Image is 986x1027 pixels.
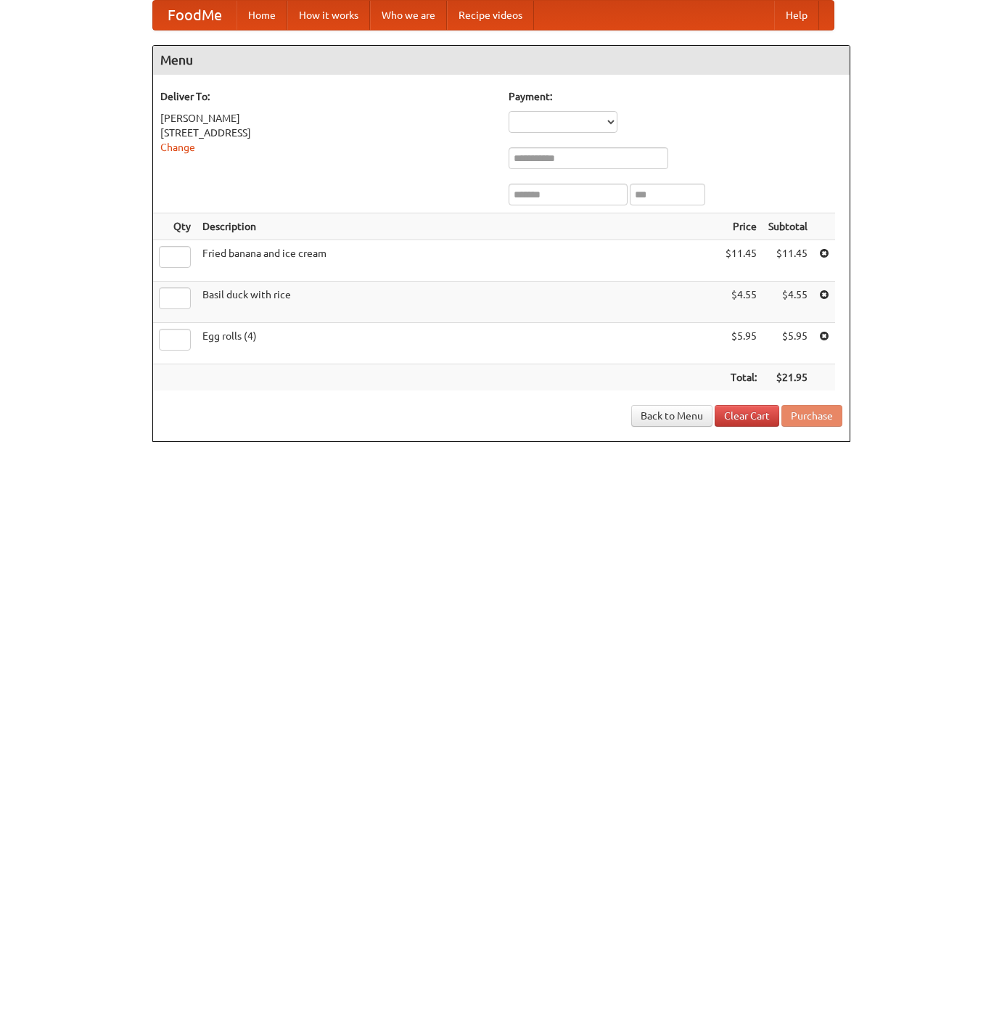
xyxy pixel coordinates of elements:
th: $21.95 [763,364,813,391]
a: Who we are [370,1,447,30]
a: How it works [287,1,370,30]
button: Purchase [781,405,842,427]
a: Help [774,1,819,30]
h5: Deliver To: [160,89,494,104]
td: $11.45 [720,240,763,282]
div: [PERSON_NAME] [160,111,494,126]
th: Subtotal [763,213,813,240]
td: $5.95 [720,323,763,364]
td: $5.95 [763,323,813,364]
td: $4.55 [763,282,813,323]
td: Egg rolls (4) [197,323,720,364]
th: Qty [153,213,197,240]
td: Fried banana and ice cream [197,240,720,282]
td: $4.55 [720,282,763,323]
a: FoodMe [153,1,237,30]
h5: Payment: [509,89,842,104]
a: Home [237,1,287,30]
a: Back to Menu [631,405,712,427]
h4: Menu [153,46,850,75]
a: Change [160,142,195,153]
td: $11.45 [763,240,813,282]
th: Price [720,213,763,240]
th: Total: [720,364,763,391]
a: Recipe videos [447,1,534,30]
a: Clear Cart [715,405,779,427]
th: Description [197,213,720,240]
td: Basil duck with rice [197,282,720,323]
div: [STREET_ADDRESS] [160,126,494,140]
